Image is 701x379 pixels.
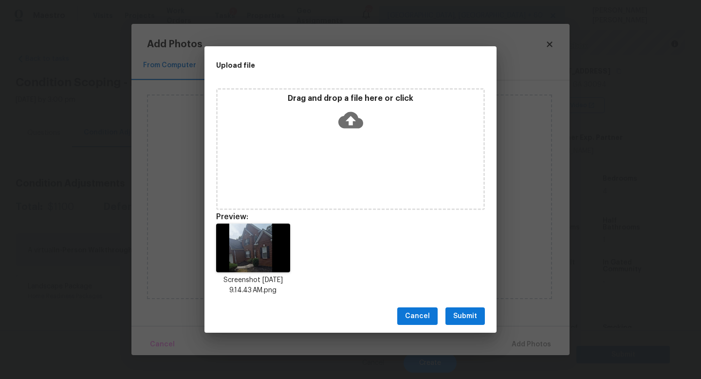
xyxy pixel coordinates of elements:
p: Drag and drop a file here or click [218,94,483,104]
span: Cancel [405,310,430,322]
h2: Upload file [216,60,441,71]
img: D9jkIsfsUQC1wAAAABJRU5ErkJggg== [216,224,290,272]
span: Submit [453,310,477,322]
p: Screenshot [DATE] 9.14.43 AM.png [216,275,290,296]
button: Submit [445,307,485,325]
button: Cancel [397,307,438,325]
